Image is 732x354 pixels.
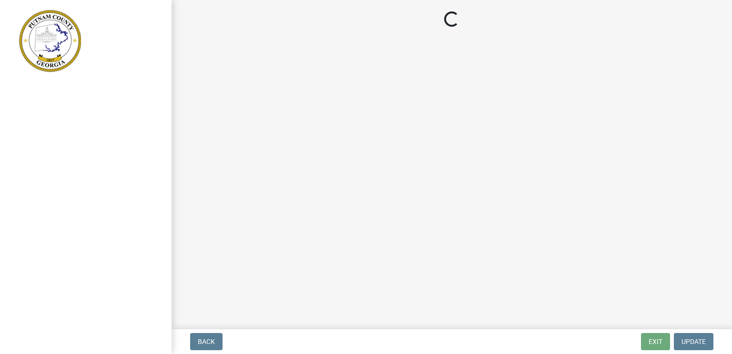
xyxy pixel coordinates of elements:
button: Exit [641,333,670,350]
button: Update [674,333,713,350]
span: Update [681,338,706,345]
button: Back [190,333,223,350]
span: Back [198,338,215,345]
img: Putnam County, Georgia [19,10,81,72]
